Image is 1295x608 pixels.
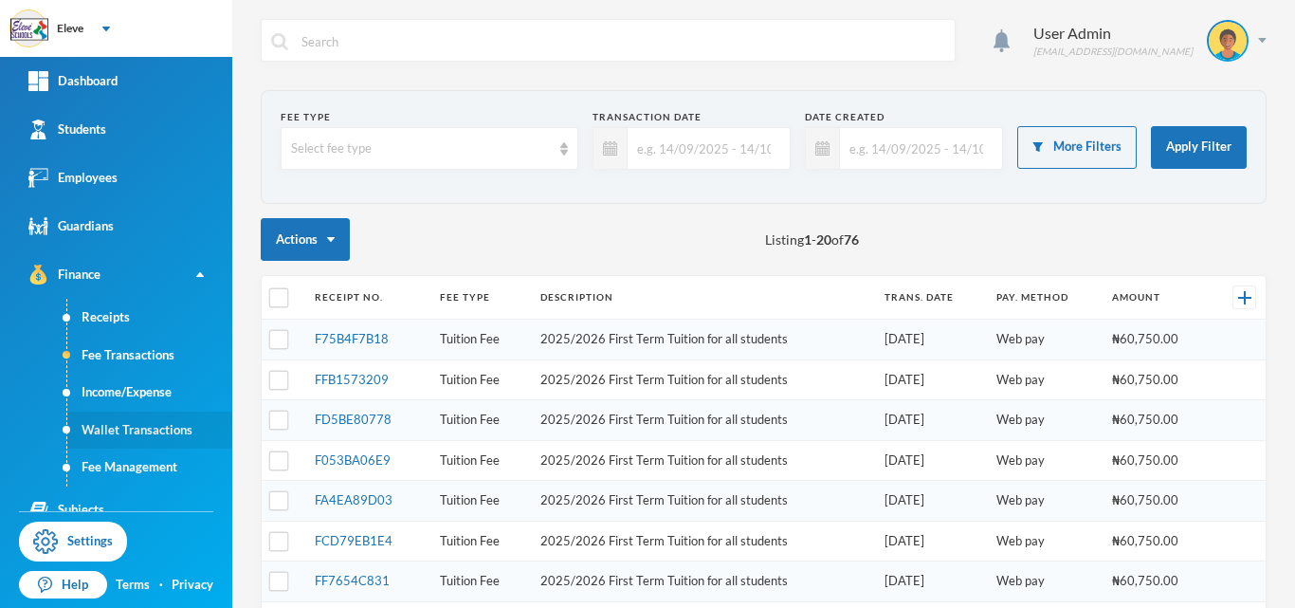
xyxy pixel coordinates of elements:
[67,374,232,412] a: Income/Expense
[430,359,531,400] td: Tuition Fee
[531,440,875,481] td: 2025/2026 First Term Tuition for all students
[430,562,531,602] td: Tuition Fee
[593,110,791,124] div: Transaction Date
[315,372,389,387] a: FFB1573209
[1017,126,1137,169] button: More Filters
[315,533,392,548] a: FCD79EB1E4
[1103,521,1212,562] td: ₦60,750.00
[19,522,127,562] a: Settings
[531,521,875,562] td: 2025/2026 First Term Tuition for all students
[987,276,1103,320] th: Pay. Method
[1151,126,1247,169] button: Apply Filter
[28,501,104,521] div: Subjects
[1209,22,1247,60] img: STUDENT
[987,320,1103,360] td: Web pay
[159,576,163,595] div: ·
[531,481,875,522] td: 2025/2026 First Term Tuition for all students
[315,412,392,427] a: FD5BE80778
[875,320,987,360] td: [DATE]
[987,359,1103,400] td: Web pay
[430,521,531,562] td: Tuition Fee
[1238,291,1251,304] img: +
[875,521,987,562] td: [DATE]
[840,127,993,170] input: e.g. 14/09/2025 - 14/10/2025
[57,20,83,37] div: Eleve
[628,127,780,170] input: e.g. 14/09/2025 - 14/10/2025
[765,230,859,249] span: Listing - of
[300,20,945,63] input: Search
[430,440,531,481] td: Tuition Fee
[28,120,106,139] div: Students
[816,231,831,248] b: 20
[28,216,114,236] div: Guardians
[531,359,875,400] td: 2025/2026 First Term Tuition for all students
[172,576,213,595] a: Privacy
[987,440,1103,481] td: Web pay
[875,359,987,400] td: [DATE]
[875,276,987,320] th: Trans. Date
[430,481,531,522] td: Tuition Fee
[1103,481,1212,522] td: ₦60,750.00
[430,320,531,360] td: Tuition Fee
[116,576,150,595] a: Terms
[805,110,1003,124] div: Date Created
[531,562,875,602] td: 2025/2026 First Term Tuition for all students
[1103,400,1212,441] td: ₦60,750.00
[1103,320,1212,360] td: ₦60,750.00
[281,110,578,124] div: Fee Type
[271,33,288,50] img: search
[844,231,859,248] b: 76
[305,276,430,320] th: Receipt No.
[10,10,48,48] img: logo
[28,265,100,285] div: Finance
[987,521,1103,562] td: Web pay
[531,400,875,441] td: 2025/2026 First Term Tuition for all students
[804,231,812,248] b: 1
[875,440,987,481] td: [DATE]
[430,400,531,441] td: Tuition Fee
[531,320,875,360] td: 2025/2026 First Term Tuition for all students
[67,449,232,487] a: Fee Management
[315,573,390,588] a: FF7654C831
[987,481,1103,522] td: Web pay
[28,168,118,188] div: Employees
[1103,440,1212,481] td: ₦60,750.00
[67,337,232,375] a: Fee Transactions
[261,218,350,261] button: Actions
[19,571,107,599] a: Help
[315,331,389,346] a: F75B4F7B18
[1033,22,1193,45] div: User Admin
[1103,276,1212,320] th: Amount
[1033,45,1193,59] div: [EMAIL_ADDRESS][DOMAIN_NAME]
[1103,562,1212,602] td: ₦60,750.00
[1103,359,1212,400] td: ₦60,750.00
[315,452,391,468] a: F053BA06E9
[67,412,232,450] a: Wallet Transactions
[28,71,118,91] div: Dashboard
[430,276,531,320] th: Fee Type
[67,299,232,337] a: Receipts
[291,139,551,158] div: Select fee type
[315,492,392,507] a: FA4EA89D03
[987,400,1103,441] td: Web pay
[531,276,875,320] th: Description
[875,481,987,522] td: [DATE]
[987,562,1103,602] td: Web pay
[875,400,987,441] td: [DATE]
[875,562,987,602] td: [DATE]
